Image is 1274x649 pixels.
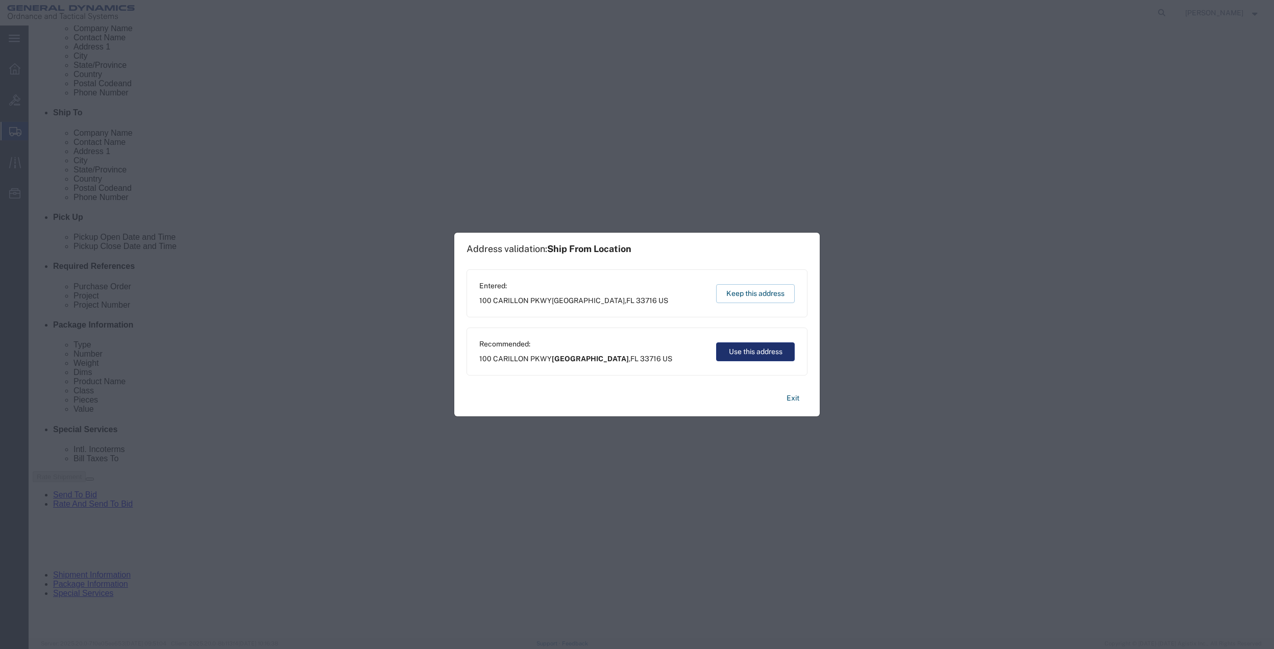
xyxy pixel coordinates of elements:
[479,354,672,364] span: 100 CARILLON PKWY ,
[778,389,807,407] button: Exit
[716,342,795,361] button: Use this address
[552,355,629,363] span: [GEOGRAPHIC_DATA]
[547,243,631,254] span: Ship From Location
[479,339,672,350] span: Recommended:
[552,296,625,305] span: [GEOGRAPHIC_DATA]
[636,296,657,305] span: 33716
[658,296,668,305] span: US
[640,355,661,363] span: 33716
[716,284,795,303] button: Keep this address
[626,296,634,305] span: FL
[479,295,668,306] span: 100 CARILLON PKWY ,
[479,281,668,291] span: Entered:
[630,355,639,363] span: FL
[467,243,631,255] h1: Address validation:
[663,355,672,363] span: US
